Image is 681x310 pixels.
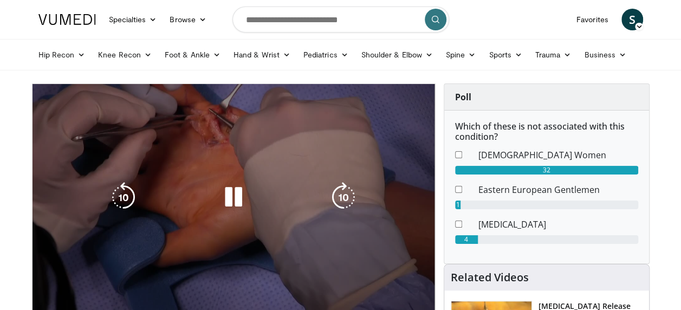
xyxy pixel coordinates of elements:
img: VuMedi Logo [38,14,96,25]
a: Sports [482,44,529,66]
input: Search topics, interventions [232,7,449,33]
a: Favorites [570,9,615,30]
a: Hand & Wrist [227,44,297,66]
strong: Poll [455,91,471,103]
a: Hip Recon [32,44,92,66]
a: Pediatrics [297,44,355,66]
a: Browse [163,9,213,30]
div: 4 [455,235,478,244]
a: Shoulder & Elbow [355,44,439,66]
h6: Which of these is not associated with this condition? [455,121,638,142]
a: Business [578,44,633,66]
dd: [DEMOGRAPHIC_DATA] Women [470,148,646,162]
a: S [621,9,643,30]
div: 1 [455,201,461,209]
a: Trauma [529,44,578,66]
a: Knee Recon [92,44,158,66]
a: Foot & Ankle [158,44,227,66]
a: Specialties [102,9,164,30]
dd: Eastern European Gentlemen [470,183,646,196]
dd: [MEDICAL_DATA] [470,218,646,231]
h4: Related Videos [451,271,529,284]
div: 32 [455,166,638,175]
a: Spine [439,44,482,66]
